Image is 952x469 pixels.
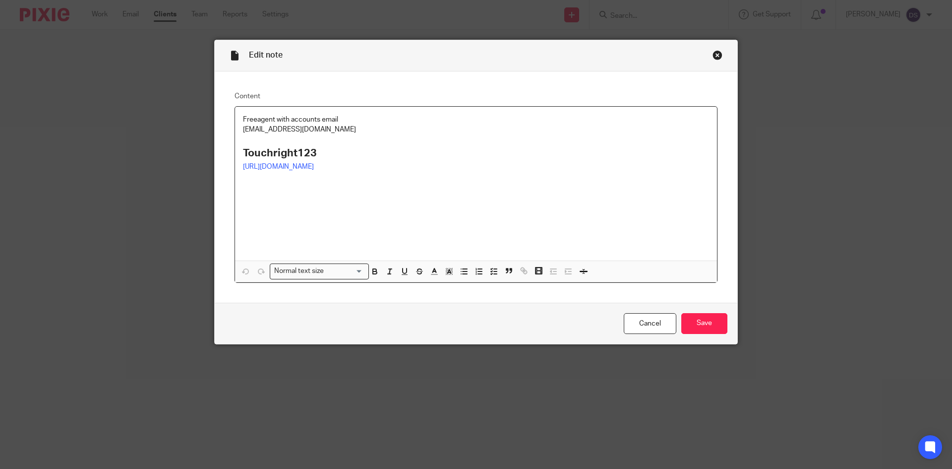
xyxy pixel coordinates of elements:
[272,266,326,276] span: Normal text size
[713,50,722,60] div: Close this dialog window
[243,125,709,134] p: [EMAIL_ADDRESS][DOMAIN_NAME]
[270,264,369,279] div: Search for option
[624,313,676,335] a: Cancel
[235,91,717,101] label: Content
[249,51,283,59] span: Edit note
[243,115,709,125] p: Freeagent with accounts email
[243,163,314,170] a: [URL][DOMAIN_NAME]
[243,148,317,158] strong: Touchright123
[681,313,727,335] input: Save
[327,266,363,276] input: Search for option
